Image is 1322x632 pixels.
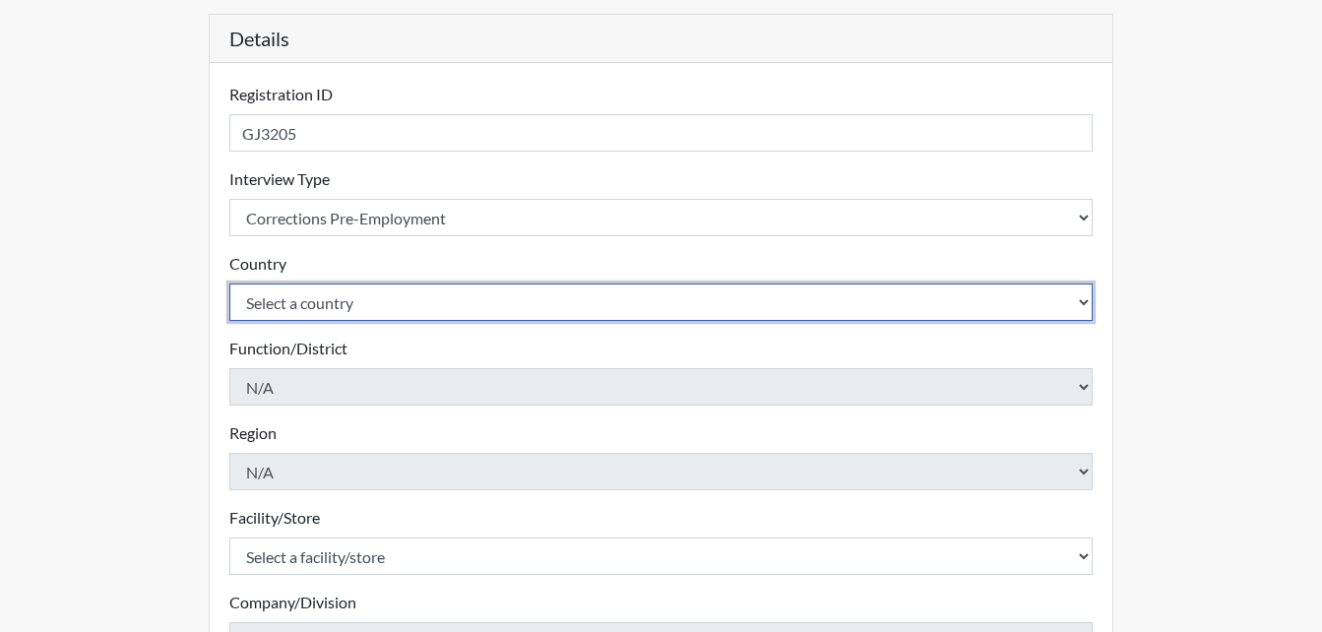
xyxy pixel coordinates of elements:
[229,337,347,360] label: Function/District
[229,591,356,614] label: Company/Division
[229,114,1094,152] input: Insert a Registration ID, which needs to be a unique alphanumeric value for each interviewee
[229,252,286,276] label: Country
[229,421,277,445] label: Region
[229,167,330,191] label: Interview Type
[210,15,1113,63] h5: Details
[229,83,333,106] label: Registration ID
[229,506,320,530] label: Facility/Store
